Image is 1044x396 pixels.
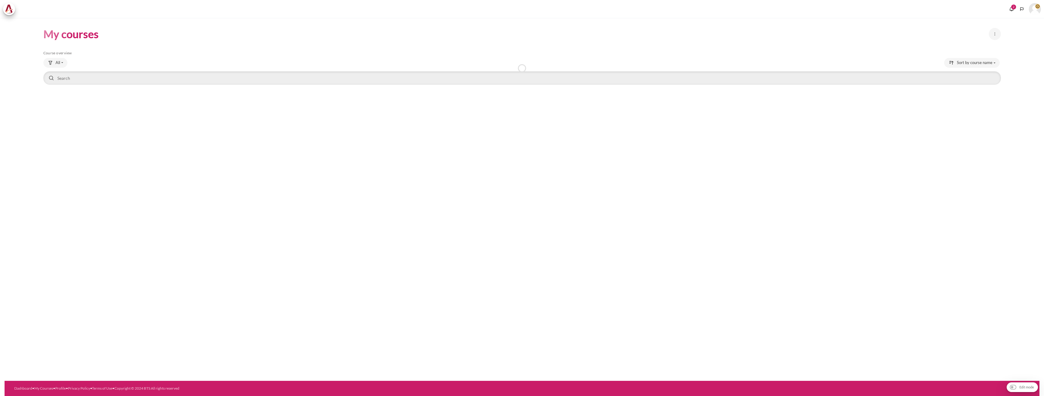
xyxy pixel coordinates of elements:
a: Privacy Policy [68,386,90,391]
section: Content [5,18,1039,95]
a: Copyright © 2024 BTS All rights reserved [114,386,179,391]
h5: Course overview [43,51,1001,56]
a: User menu [1029,3,1041,15]
h1: My courses [43,27,99,41]
a: Dashboard [14,386,32,391]
a: Terms of Use [92,386,112,391]
button: Grouping drop-down menu [43,58,67,68]
span: Sort by course name [957,60,992,66]
div: • • • • • [14,386,595,391]
span: All [56,60,60,66]
div: Course overview controls [43,58,1001,86]
button: Languages [1017,5,1026,14]
a: Architeck Architeck [3,3,18,15]
input: Search [43,71,1001,85]
div: Show notification window with 2 new notifications [1007,5,1016,14]
a: My Courses [34,386,53,391]
button: Sorting drop-down menu [944,58,1000,68]
a: Profile [55,386,66,391]
div: 2 [1011,5,1016,9]
img: Architeck [5,5,13,14]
